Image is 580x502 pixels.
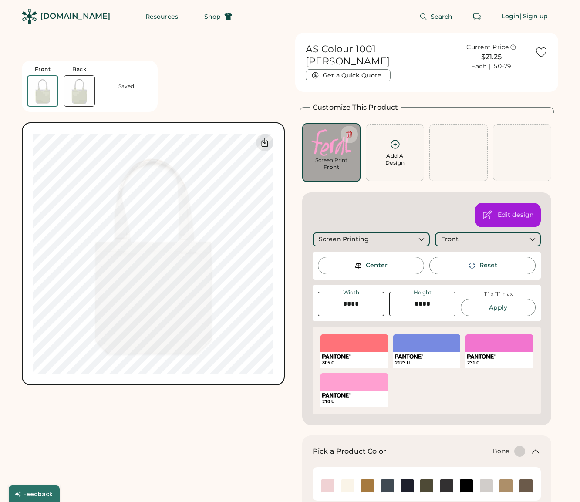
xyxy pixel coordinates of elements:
img: AS Colour 1001 Bone Front Thumbnail [28,76,57,106]
img: AS Colour 1001 Bone Back Thumbnail [64,76,94,106]
img: Pantone Logo [395,354,423,359]
div: Bone [480,479,493,492]
div: Walnut [519,479,533,492]
div: Khaki [499,479,513,492]
div: Front [35,66,51,73]
img: Walnut Swatch Image [519,479,533,492]
div: | Sign up [519,12,548,21]
div: Saved [118,83,134,90]
div: Height [412,290,433,295]
button: Search [409,8,463,25]
img: Rendered Logo - Screens [22,9,37,24]
div: This will reset the rotation of the selected element to 0°. [479,261,497,270]
button: Get a Quick Quote [306,69,391,81]
img: Army Swatch Image [420,479,433,492]
img: Black Swatch Image [460,479,473,492]
img: Cream Swatch Image [341,479,354,492]
img: Pantone Logo [467,354,496,359]
div: Army [420,479,433,492]
button: Apply [461,299,536,316]
div: [DOMAIN_NAME] [40,11,110,22]
button: Retrieve an order [469,8,486,25]
iframe: Front Chat [539,463,576,500]
div: Each | 50-79 [471,62,511,71]
img: Camel Swatch Image [361,479,374,492]
button: Delete this decoration. [341,126,358,143]
img: Khaki Swatch Image [499,479,513,492]
div: Cream [341,479,354,492]
button: Shop [194,8,243,25]
img: Coal Swatch Image [440,479,453,492]
div: $21.25 [453,52,529,62]
div: Open the design editor to change colors, background, and decoration method. [498,211,534,219]
span: Search [431,13,453,20]
img: Petrol Blue Swatch Image [381,479,394,492]
img: Bone Swatch Image [480,479,493,492]
img: Pantone Logo [322,354,351,359]
div: Camel [361,479,374,492]
div: Navy [401,479,414,492]
div: Pink [321,479,334,492]
div: Front [324,164,340,171]
div: Add A Design [385,152,405,166]
div: Current Price [466,43,509,52]
div: Coal [440,479,453,492]
div: 210 U [322,398,386,405]
img: Center Image Icon [354,262,362,270]
h2: Customize This Product [313,102,398,113]
div: 2123 U [395,360,459,366]
button: Resources [135,8,189,25]
div: Front [441,235,459,244]
img: Navy Swatch Image [401,479,414,492]
div: Petrol Blue [381,479,394,492]
img: Pantone Logo [322,393,351,398]
span: Shop [204,13,221,20]
div: 11" x 11" max [484,290,513,298]
div: Black [460,479,473,492]
div: Login [502,12,520,21]
h1: AS Colour 1001 [PERSON_NAME] [306,43,448,67]
div: 805 C [322,360,386,366]
div: Back [72,66,86,73]
img: Pink Swatch Image [321,479,334,492]
div: Download Front Mockup [256,134,273,151]
div: Bone [492,447,509,456]
div: Center [366,261,388,270]
img: feral pink rgb.eps [308,129,354,156]
div: Screen Printing [319,235,369,244]
div: Width [341,290,361,295]
h2: Pick a Product Color [313,446,386,457]
div: Screen Print [308,157,354,164]
div: 231 C [467,360,531,366]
